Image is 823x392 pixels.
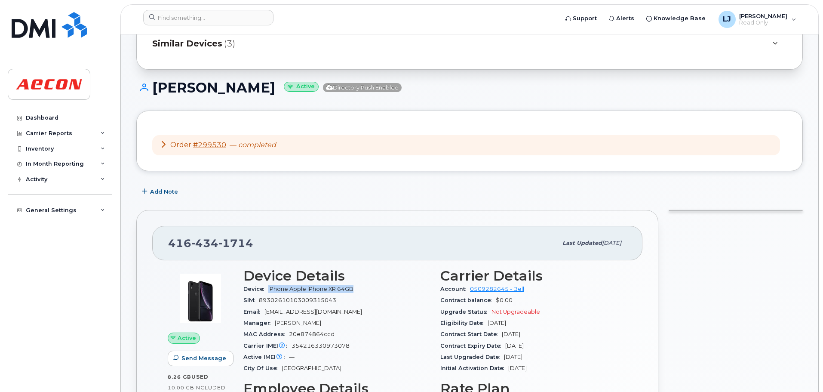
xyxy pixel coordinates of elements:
img: image20231002-3703462-1qb80zy.jpeg [175,272,226,324]
span: [DATE] [504,354,522,360]
span: 416 [168,237,253,250]
span: [DATE] [602,240,621,246]
span: Support [573,14,597,23]
h3: Device Details [243,268,430,284]
a: Alerts [603,10,640,27]
span: used [191,373,209,380]
span: [DATE] [505,343,524,349]
span: — [289,354,295,360]
span: Directory Push Enabled [323,83,402,92]
a: Knowledge Base [640,10,712,27]
a: Support [559,10,603,27]
span: Similar Devices [152,37,222,50]
span: [DATE] [508,365,527,371]
span: 10.00 GB [168,385,194,391]
span: Add Note [150,188,178,196]
span: Order [170,141,191,149]
span: 8.26 GB [168,374,191,380]
a: 0509282645 - Bell [470,286,524,292]
span: Carrier IMEI [243,343,292,349]
span: $0.00 [496,297,513,303]
h1: [PERSON_NAME] [136,80,803,95]
a: #299530 [193,141,226,149]
div: Lendle Jo Tabuan [712,11,802,28]
em: completed [238,141,276,149]
button: Send Message [168,351,233,366]
span: [PERSON_NAME] [739,12,787,19]
span: [DATE] [502,331,520,337]
span: Last updated [562,240,602,246]
span: Contract balance [440,297,496,303]
input: Find something... [143,10,273,25]
span: Not Upgradeable [491,309,540,315]
span: Contract Expiry Date [440,343,505,349]
span: SIM [243,297,259,303]
span: Active [178,334,196,342]
span: MAC Address [243,331,289,337]
span: Manager [243,320,275,326]
span: 434 [191,237,218,250]
span: Device [243,286,268,292]
span: 20e874864ccd [289,331,335,337]
span: City Of Use [243,365,282,371]
span: Read Only [739,19,787,26]
span: 89302610103009315043 [259,297,336,303]
span: Account [440,286,470,292]
span: Send Message [181,354,226,362]
span: Upgrade Status [440,309,491,315]
span: [GEOGRAPHIC_DATA] [282,365,341,371]
span: 1714 [218,237,253,250]
span: iPhone Apple iPhone XR 64GB [268,286,353,292]
span: [DATE] [488,320,506,326]
span: Knowledge Base [654,14,706,23]
span: — [230,141,276,149]
span: LJ [723,14,731,25]
span: Contract Start Date [440,331,502,337]
button: Add Note [136,184,185,200]
span: (3) [224,37,235,50]
span: Initial Activation Date [440,365,508,371]
span: Email [243,309,264,315]
span: [EMAIL_ADDRESS][DOMAIN_NAME] [264,309,362,315]
span: Alerts [616,14,634,23]
span: Last Upgraded Date [440,354,504,360]
h3: Carrier Details [440,268,627,284]
span: Active IMEI [243,354,289,360]
span: 354216330973078 [292,343,350,349]
span: [PERSON_NAME] [275,320,321,326]
span: Eligibility Date [440,320,488,326]
small: Active [284,82,319,92]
